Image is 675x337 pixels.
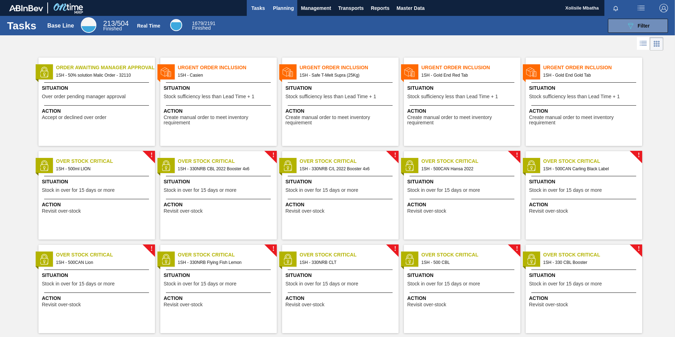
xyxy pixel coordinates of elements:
[286,115,397,126] span: Create manual order to meet inventory requirement
[301,4,331,12] span: Management
[543,64,642,71] span: Urgent Order Inclusion
[56,71,149,79] span: 1SH - 50% solution Malic Order - 32110
[529,281,602,286] span: Stock in over for 15 days or more
[637,4,645,12] img: userActions
[286,94,376,99] span: Stock sufficiency less than Lead Time + 1
[407,94,498,99] span: Stock sufficiency less than Lead Time + 1
[529,178,640,185] span: Situation
[39,67,49,77] img: status
[543,259,637,266] span: 1SH - 330 CBL Booster
[529,115,640,126] span: Create manual order to meet inventory requirement
[394,246,396,252] span: !
[103,20,129,31] div: Base Line
[638,23,650,29] span: Filter
[422,251,520,259] span: Over Stock Critical
[192,20,203,26] span: 1679
[42,201,153,208] span: Action
[529,208,568,214] span: Revisit over-stock
[407,115,519,126] span: Create manual order to meet inventory requirement
[56,259,149,266] span: 1SH - 500CAN Lion
[608,19,668,33] button: Filter
[300,64,399,71] span: Urgent Order Inclusion
[404,160,415,171] img: status
[526,67,537,77] img: status
[161,67,171,77] img: status
[47,23,74,29] div: Base Line
[422,165,515,173] span: 1SH - 500CAN Hansa 2022
[407,107,519,115] span: Action
[286,281,358,286] span: Stock in over for 15 days or more
[407,188,480,193] span: Stock in over for 15 days or more
[192,25,211,31] span: Finished
[9,5,43,11] img: TNhmsLtSVTkK8tSr43FrP2fwEKptu5GPRR3wAAAABJRU5ErkJggg==
[164,281,237,286] span: Stock in over for 15 days or more
[516,246,518,252] span: !
[42,302,81,307] span: Revisit over-stock
[56,158,155,165] span: Over Stock Critical
[164,295,275,302] span: Action
[300,251,399,259] span: Over Stock Critical
[178,158,277,165] span: Over Stock Critical
[164,188,237,193] span: Stock in over for 15 days or more
[286,188,358,193] span: Stock in over for 15 days or more
[338,4,364,12] span: Transports
[300,158,399,165] span: Over Stock Critical
[529,295,640,302] span: Action
[529,201,640,208] span: Action
[39,254,49,265] img: status
[286,208,324,214] span: Revisit over-stock
[161,160,171,171] img: status
[407,201,519,208] span: Action
[164,84,275,92] span: Situation
[543,71,637,79] span: 1SH - Gold End Gold Tab
[407,295,519,302] span: Action
[42,272,153,279] span: Situation
[103,19,115,27] span: 213
[422,71,515,79] span: 1SH - Gold End Red Tab
[516,153,518,158] span: !
[286,201,397,208] span: Action
[42,115,107,120] span: Accept or declined over order
[56,64,155,71] span: Order Awaiting Manager Approval
[404,254,415,265] img: status
[422,158,520,165] span: Over Stock Critical
[407,178,519,185] span: Situation
[407,208,446,214] span: Revisit over-stock
[300,71,393,79] span: 1SH - Safe T-Melt Supra (25Kg)
[56,165,149,173] span: 1SH - 500ml LION
[396,4,424,12] span: Master Data
[286,107,397,115] span: Action
[404,67,415,77] img: status
[282,67,293,77] img: status
[650,37,663,51] div: Card Vision
[286,302,324,307] span: Revisit over-stock
[178,251,277,259] span: Over Stock Critical
[7,22,38,30] h1: Tasks
[42,94,126,99] span: Over order pending manager approval
[250,4,266,12] span: Tasks
[103,19,129,27] span: / 504
[659,4,668,12] img: Logout
[81,17,96,33] div: Base Line
[286,178,397,185] span: Situation
[300,259,393,266] span: 1SH - 330NRB CLT
[407,272,519,279] span: Situation
[371,4,389,12] span: Reports
[407,281,480,286] span: Stock in over for 15 days or more
[161,254,171,265] img: status
[164,107,275,115] span: Action
[42,281,115,286] span: Stock in over for 15 days or more
[286,272,397,279] span: Situation
[422,64,520,71] span: Urgent Order Inclusion
[178,259,271,266] span: 1SH - 330NRB Flying Fish Lemon
[394,153,396,158] span: !
[422,259,515,266] span: 1SH - 500 CBL
[529,302,568,307] span: Revisit over-stock
[150,153,153,158] span: !
[273,4,294,12] span: Planning
[529,107,640,115] span: Action
[529,272,640,279] span: Situation
[42,107,153,115] span: Action
[164,302,203,307] span: Revisit over-stock
[56,251,155,259] span: Over Stock Critical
